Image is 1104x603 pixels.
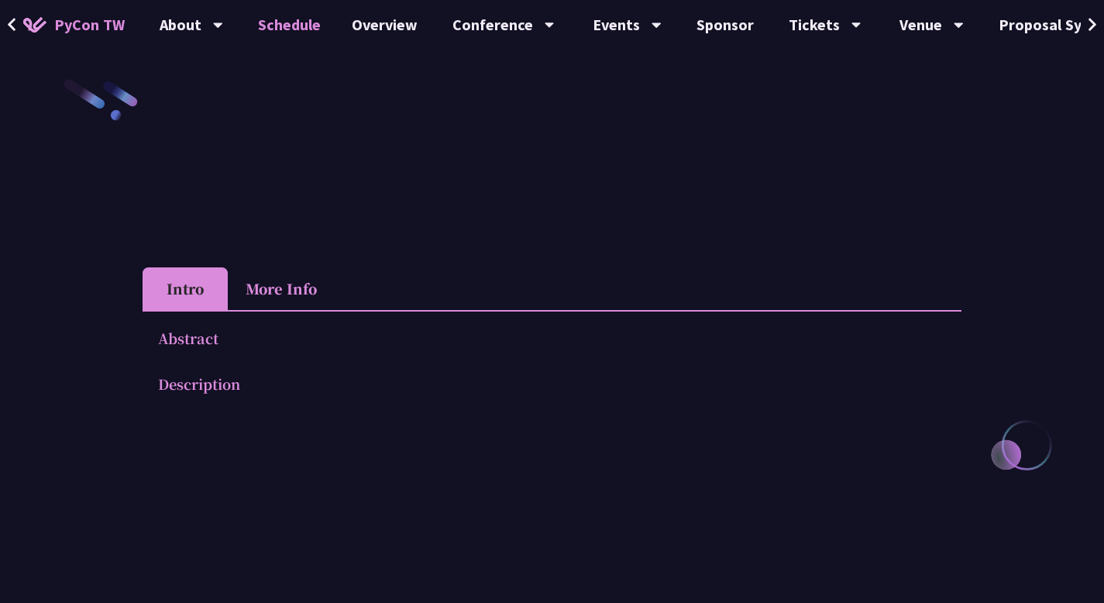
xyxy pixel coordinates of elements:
[158,327,915,350] p: Abstract
[143,267,228,310] li: Intro
[54,13,125,36] span: PyCon TW
[158,373,915,395] p: Description
[8,5,140,44] a: PyCon TW
[228,267,335,310] li: More Info
[23,17,46,33] img: Home icon of PyCon TW 2025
